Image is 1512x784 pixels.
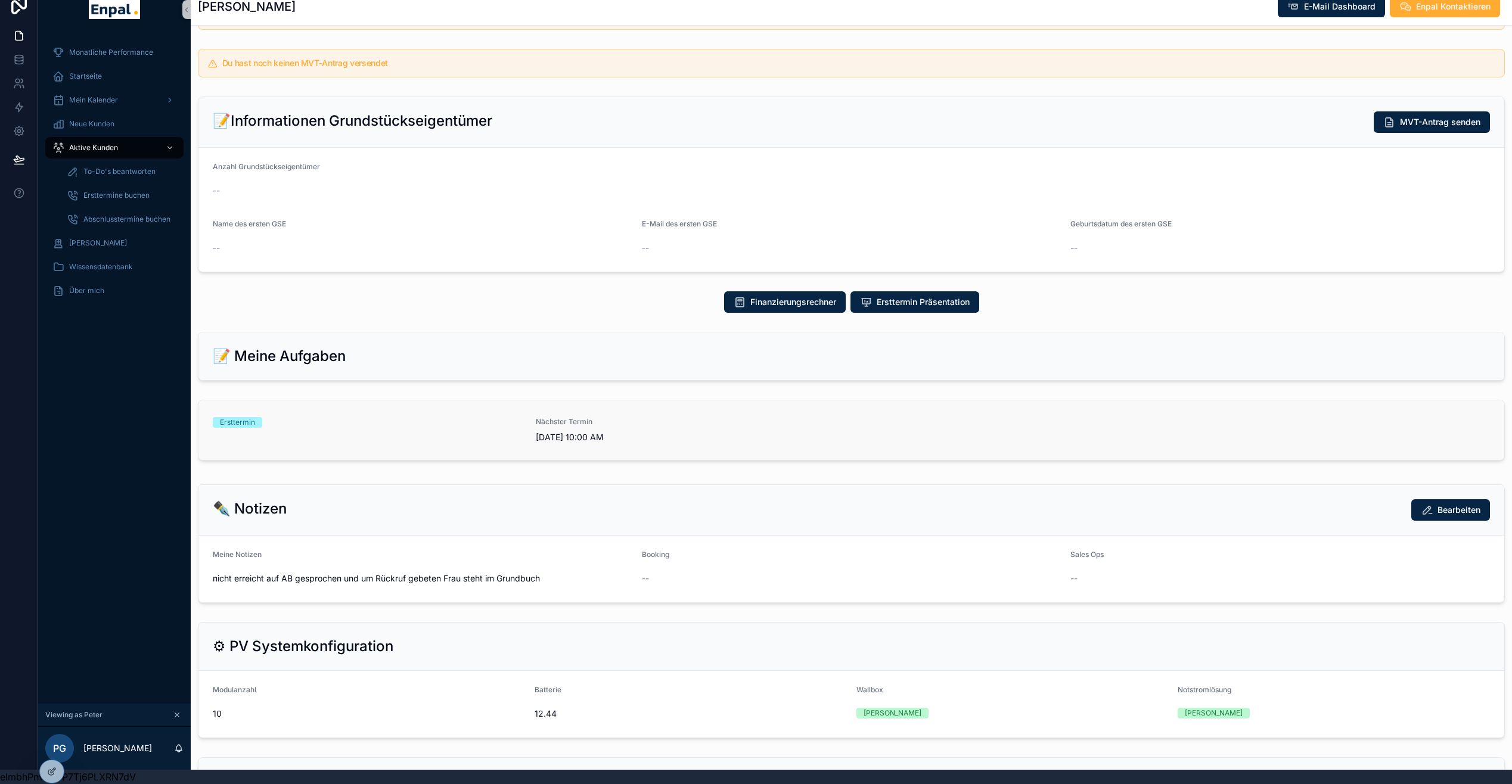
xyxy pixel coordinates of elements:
span: [PERSON_NAME] [69,238,127,248]
span: 10 [213,708,525,720]
span: Modulanzahl [213,685,256,694]
span: Batterie [535,685,561,694]
h2: 📝Informationen Grundstückseigentümer [213,111,492,130]
span: [DATE] 10:00 AM [536,431,845,443]
div: Ersttermin [220,417,255,428]
button: Finanzierungsrechner [724,291,846,313]
span: Wallbox [856,685,883,694]
span: -- [642,573,649,584]
span: -- [642,242,649,254]
span: Meine Notizen [213,550,262,559]
div: [PERSON_NAME] [864,708,921,718]
span: Mein Kalender [69,95,118,105]
span: To-Do's beantworten [83,167,156,176]
span: Sales Ops [1070,550,1104,559]
span: Abschlusstermine buchen [83,214,170,224]
span: Über mich [69,286,104,295]
a: Ersttermine buchen [60,185,184,206]
span: Wissensdatenbank [69,262,133,272]
span: -- [213,185,220,197]
span: Ersttermin Präsentation [877,296,970,308]
span: Startseite [69,71,102,81]
span: Nächster Termin [536,417,845,427]
a: Mein Kalender [45,89,184,111]
a: ErstterminNächster Termin[DATE] 10:00 AM [198,400,1504,460]
span: Name des ersten GSE [213,219,286,228]
a: Monatliche Performance [45,42,184,63]
h2: ✒️ Notizen [213,499,287,518]
h2: 📝 Meine Aufgaben [213,347,346,366]
span: Bearbeiten [1438,504,1480,516]
span: -- [1070,242,1078,254]
span: Geburtsdatum des ersten GSE [1070,219,1172,228]
button: Ersttermin Präsentation [850,291,979,313]
span: nicht erreicht auf AB gesprochen und um Rückruf gebeten Frau steht im Grundbuch [213,573,632,584]
a: Über mich [45,280,184,301]
span: Neue Kunden [69,119,114,129]
a: Wissensdatenbank [45,256,184,278]
span: Anzahl Grundstückseigentümer [213,162,320,171]
a: [PERSON_NAME] [45,232,184,254]
span: Monatliche Performance [69,48,153,57]
h2: ⚙ PV Systemkonfiguration [213,637,393,656]
span: Enpal Kontaktieren [1416,1,1491,13]
a: Startseite [45,66,184,87]
span: -- [213,242,220,254]
a: Abschlusstermine buchen [60,209,184,230]
span: 12.44 [535,708,847,720]
span: E-Mail des ersten GSE [642,219,717,228]
a: Aktive Kunden [45,137,184,158]
span: Ersttermine buchen [83,191,150,200]
span: Viewing as Peter [45,710,103,720]
span: PG [53,741,66,755]
button: MVT-Antrag senden [1374,111,1490,133]
h5: Du hast noch keinen MVT-Antrag versendet [222,59,1495,67]
span: Finanzierungsrechner [750,296,836,308]
a: To-Do's beantworten [60,161,184,182]
div: [PERSON_NAME] [1185,708,1243,718]
p: [PERSON_NAME] [83,742,152,754]
div: scrollable content [38,33,191,317]
button: Bearbeiten [1411,499,1490,521]
span: Booking [642,550,669,559]
a: Neue Kunden [45,113,184,135]
span: MVT-Antrag senden [1400,116,1480,128]
span: -- [1070,573,1078,584]
span: E-Mail Dashboard [1304,1,1376,13]
span: Aktive Kunden [69,143,118,153]
span: Notstromlösung [1178,685,1231,694]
